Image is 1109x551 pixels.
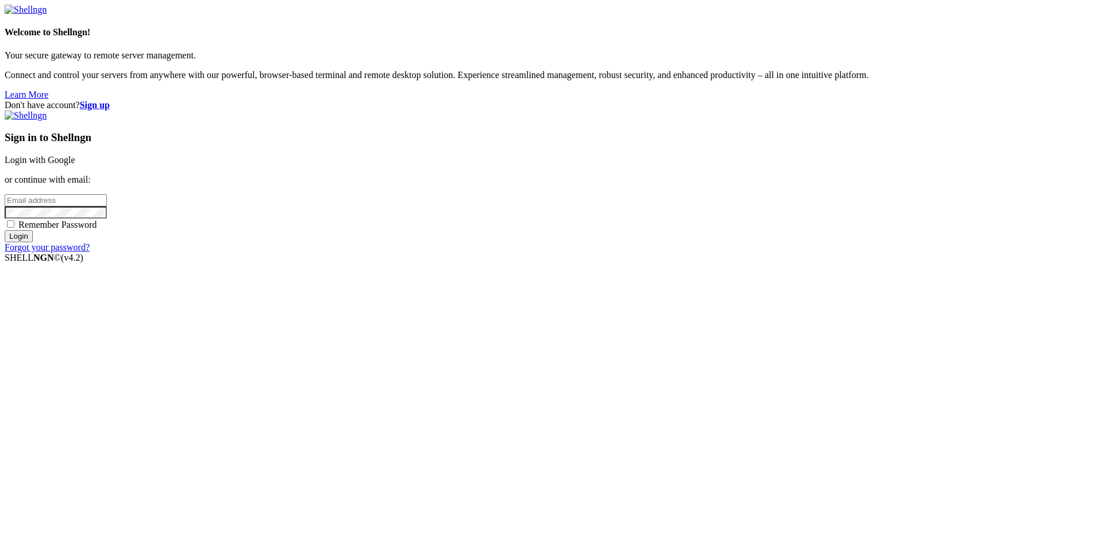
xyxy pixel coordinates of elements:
[5,242,90,252] a: Forgot your password?
[5,27,1104,38] h4: Welcome to Shellngn!
[5,5,47,15] img: Shellngn
[80,100,110,110] a: Sign up
[34,253,54,262] b: NGN
[7,220,14,228] input: Remember Password
[5,194,107,206] input: Email address
[5,50,1104,61] p: Your secure gateway to remote server management.
[5,253,83,262] span: SHELL ©
[5,70,1104,80] p: Connect and control your servers from anywhere with our powerful, browser-based terminal and remo...
[61,253,84,262] span: 4.2.0
[5,131,1104,144] h3: Sign in to Shellngn
[5,90,49,99] a: Learn More
[5,100,1104,110] div: Don't have account?
[5,155,75,165] a: Login with Google
[5,175,1104,185] p: or continue with email:
[5,230,33,242] input: Login
[5,110,47,121] img: Shellngn
[18,220,97,230] span: Remember Password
